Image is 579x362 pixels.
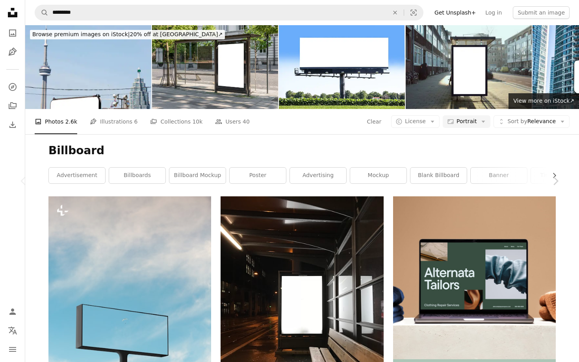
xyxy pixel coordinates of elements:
[48,144,556,158] h1: Billboard
[169,168,226,183] a: billboard mockup
[481,6,507,19] a: Log in
[393,196,556,359] img: file-1707885205802-88dd96a21c72image
[367,115,382,128] button: Clear
[513,6,570,19] button: Submit an image
[90,109,137,134] a: Illustrations 6
[457,118,477,126] span: Portrait
[532,143,579,219] a: Next
[410,168,467,183] a: blank billboard
[25,25,230,44] a: Browse premium images on iStock|20% off at [GEOGRAPHIC_DATA]↗
[49,168,105,183] a: advertisement
[5,117,20,133] a: Download History
[5,342,20,357] button: Menu
[430,6,481,19] a: Get Unsplash+
[507,118,527,124] span: Sort by
[513,98,574,104] span: View more on iStock ↗
[279,25,405,109] img: Blank Billboard
[32,31,130,37] span: Browse premium images on iStock |
[221,301,383,308] a: a wooden bench sitting next to a white board
[290,168,346,183] a: advertising
[109,168,165,183] a: billboards
[350,168,406,183] a: mockup
[508,93,579,109] a: View more on iStock↗
[192,117,202,126] span: 10k
[494,115,570,128] button: Sort byRelevance
[152,25,278,109] img: Blank White Bus Stop Vertical Billboard Mockup In Front Of An Empty Street
[5,44,20,60] a: Illustrations
[150,109,202,134] a: Collections 10k
[5,79,20,95] a: Explore
[32,31,223,37] span: 20% off at [GEOGRAPHIC_DATA] ↗
[35,5,423,20] form: Find visuals sitewide
[443,115,490,128] button: Portrait
[5,323,20,338] button: Language
[48,315,211,322] a: a billboard with a blue sky in the background
[25,25,151,109] img: Canadian Billboard
[471,168,527,183] a: banner
[134,117,138,126] span: 6
[5,98,20,114] a: Collections
[5,25,20,41] a: Photos
[35,5,48,20] button: Search Unsplash
[405,118,426,124] span: License
[507,118,556,126] span: Relevance
[5,304,20,320] a: Log in / Sign up
[215,109,250,134] a: Users 40
[243,117,250,126] span: 40
[404,5,423,20] button: Visual search
[391,115,440,128] button: License
[406,25,532,109] img: Empty white billboard next to a bus stop with the sun shining
[230,168,286,183] a: poster
[386,5,404,20] button: Clear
